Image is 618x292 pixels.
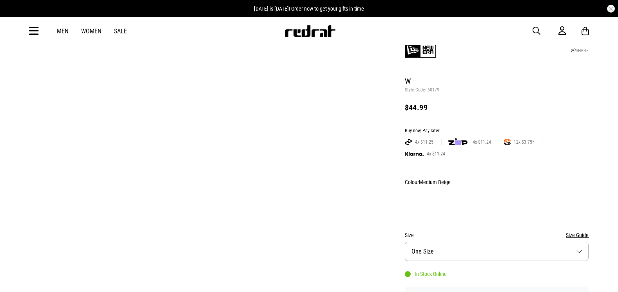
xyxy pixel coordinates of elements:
span: 4x $11.24 [469,139,494,145]
img: Redrat logo [284,25,336,37]
img: New Era [405,34,436,66]
div: $44.99 [405,103,589,112]
span: 12x $3.75* [511,139,537,145]
img: zip [448,138,468,146]
div: Colour [405,177,589,187]
span: Medium Beige [419,179,451,185]
h1: w [405,75,589,87]
div: Size [405,230,589,240]
a: SHARE [571,48,589,53]
img: SPLITPAY [504,139,511,145]
img: Medium Beige [406,190,426,217]
span: [DATE] is [DATE]! Order now to get your gifts in time [254,5,364,12]
button: Size Guide [566,230,589,240]
span: One Size [411,248,434,255]
img: W in Brown [29,27,209,208]
img: W in Brown [213,27,393,208]
div: In Stock Online [405,271,447,277]
button: One Size [405,242,589,261]
p: Style Code: 60179 [405,87,589,93]
img: AFTERPAY [405,139,412,145]
img: KLARNA [405,152,424,156]
span: 4x $11.24 [424,151,448,157]
span: 4x $11.25 [412,139,437,145]
div: Buy now, Pay later. [405,128,589,134]
a: Women [81,27,101,35]
a: Sale [114,27,127,35]
a: Men [57,27,69,35]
